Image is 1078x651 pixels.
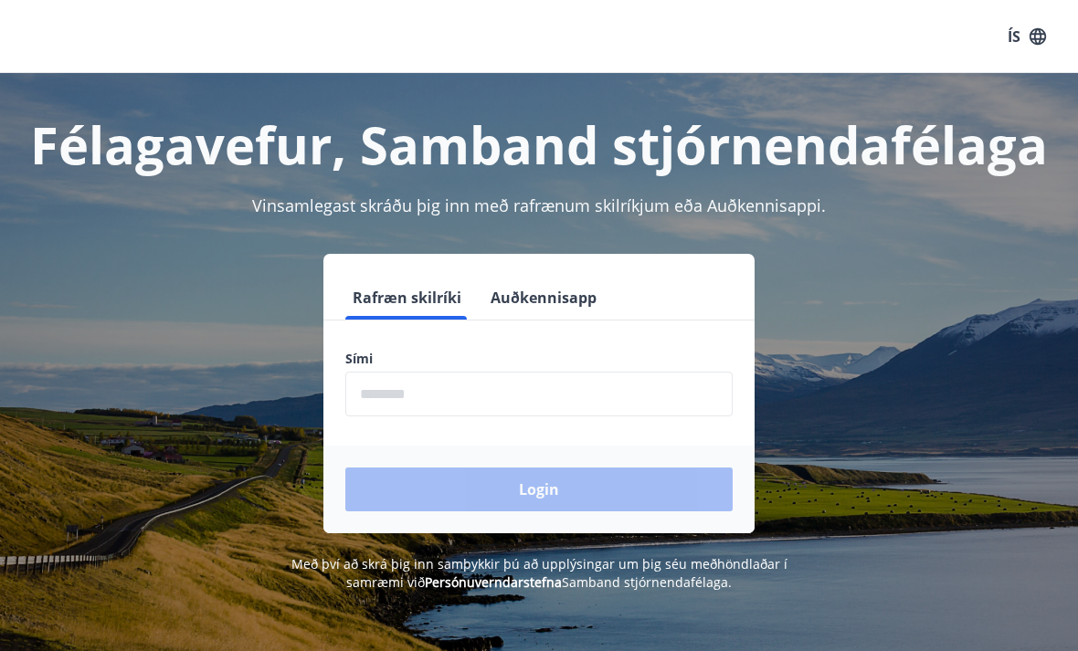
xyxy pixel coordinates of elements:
label: Sími [345,350,733,368]
a: Persónuverndarstefna [425,573,562,591]
button: Rafræn skilríki [345,276,469,320]
span: Vinsamlegast skráðu þig inn með rafrænum skilríkjum eða Auðkennisappi. [252,194,826,216]
h1: Félagavefur, Samband stjórnendafélaga [22,110,1056,179]
button: Auðkennisapp [483,276,604,320]
button: ÍS [998,20,1056,53]
span: Með því að skrá þig inn samþykkir þú að upplýsingar um þig séu meðhöndlaðar í samræmi við Samband... [291,555,787,591]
